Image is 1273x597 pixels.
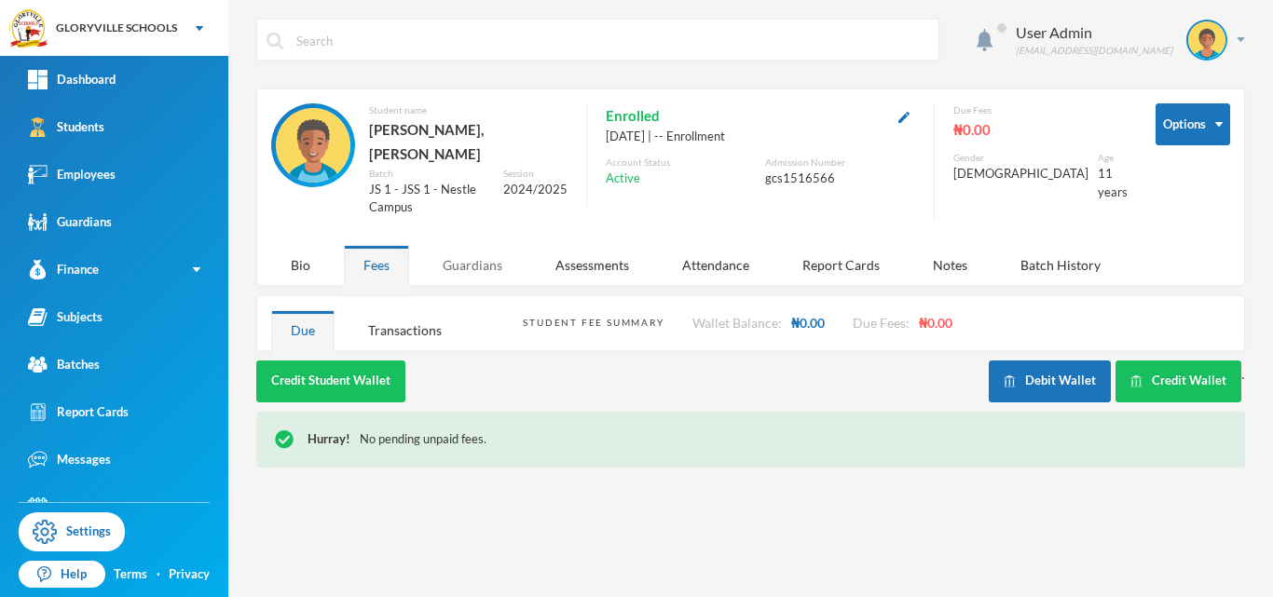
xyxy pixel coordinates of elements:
[989,360,1111,402] button: Debit Wallet
[536,245,649,285] div: Assessments
[503,181,568,199] div: 2024/2025
[919,315,952,331] span: ₦0.00
[1098,165,1128,201] div: 11 years
[369,167,489,181] div: Batch
[369,181,489,217] div: JS 1 - JSS 1 - Nestle Campus
[308,431,350,446] span: Hurray!
[1116,360,1241,402] button: Credit Wallet
[275,430,294,449] img: !
[28,260,99,279] div: Finance
[28,450,111,469] div: Messages
[1016,44,1172,58] div: [EMAIL_ADDRESS][DOMAIN_NAME]
[423,245,522,285] div: Guardians
[369,117,568,167] div: [PERSON_NAME], [PERSON_NAME]
[114,565,147,584] a: Terms
[606,103,660,128] span: Enrolled
[1188,21,1225,59] img: STUDENT
[344,245,409,285] div: Fees
[271,245,330,285] div: Bio
[765,156,915,170] div: Admission Number
[10,10,48,47] img: logo
[503,167,568,181] div: Session
[765,170,915,188] div: gcs1516566
[953,117,1128,142] div: ₦0.00
[953,165,1088,183] div: [DEMOGRAPHIC_DATA]
[157,565,160,584] div: ·
[606,170,640,188] span: Active
[606,128,915,146] div: [DATE] | -- Enrollment
[663,245,769,285] div: Attendance
[267,33,283,49] img: search
[28,117,104,137] div: Students
[349,310,461,350] div: Transactions
[28,402,129,422] div: Report Cards
[256,360,405,402] button: Credit Student Wallet
[1001,245,1120,285] div: Batch History
[169,565,210,584] a: Privacy
[28,497,93,517] div: Events
[783,245,899,285] div: Report Cards
[56,20,177,36] div: GLORYVILLE SCHOOLS
[913,245,987,285] div: Notes
[28,165,116,184] div: Employees
[271,310,335,350] div: Due
[1016,21,1172,44] div: User Admin
[523,316,664,330] div: Student Fee Summary
[369,103,568,117] div: Student name
[853,315,910,331] span: Due Fees:
[989,360,1245,402] div: `
[28,307,103,327] div: Subjects
[692,315,782,331] span: Wallet Balance:
[308,430,1226,449] div: No pending unpaid fees.
[19,561,105,589] a: Help
[953,151,1088,165] div: Gender
[294,20,929,61] input: Search
[28,355,100,374] div: Batches
[606,156,756,170] div: Account Status
[28,70,116,89] div: Dashboard
[1156,103,1230,145] button: Options
[893,105,915,127] button: Edit
[1098,151,1128,165] div: Age
[19,512,125,551] a: Settings
[791,315,825,331] span: ₦0.00
[28,212,112,232] div: Guardians
[276,108,350,183] img: STUDENT
[953,103,1128,117] div: Due Fees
